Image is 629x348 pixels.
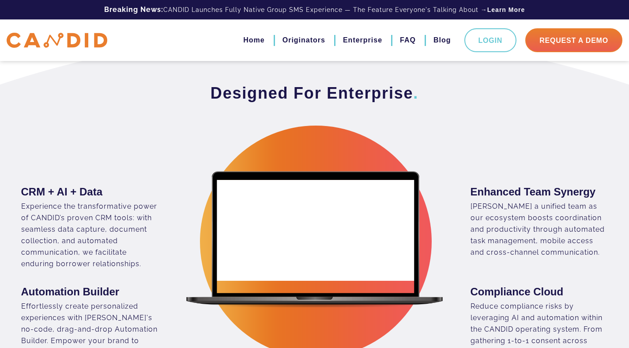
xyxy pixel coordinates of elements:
[400,33,416,48] a: FAQ
[104,5,163,14] b: Breaking News:
[471,185,608,199] h3: Enhanced Team Synergy
[464,28,517,52] a: Login
[413,84,418,102] span: .
[471,201,608,258] div: [PERSON_NAME] a unified team as our ecosystem boosts coordination and productivity through automa...
[343,33,382,48] a: Enterprise
[7,33,107,48] img: CANDID APP
[21,201,159,270] div: Experience the transformative power of CANDID’s proven CRM tools: with seamless data capture, doc...
[243,33,264,48] a: Home
[21,185,159,199] h3: CRM + AI + Data
[471,285,608,298] h3: Compliance Cloud
[525,28,622,52] a: Request A Demo
[21,285,159,298] h3: Automation Builder
[21,83,608,103] h3: Designed For Enterprise
[282,33,325,48] a: Originators
[487,5,525,14] a: Learn More
[433,33,451,48] a: Blog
